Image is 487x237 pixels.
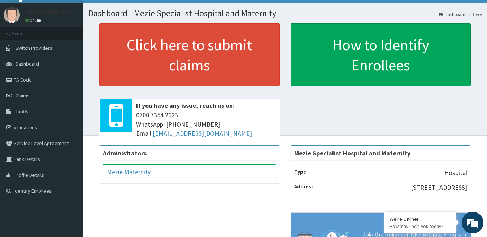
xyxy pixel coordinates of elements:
[291,23,471,86] a: How to Identify Enrollees
[411,183,467,192] p: [STREET_ADDRESS]
[136,110,276,138] span: 0700 7354 2623 WhatsApp: [PHONE_NUMBER] Email:
[439,11,465,17] a: Dashboard
[390,223,451,229] p: How may I help you today?
[25,18,43,23] a: Online
[153,129,252,137] a: [EMAIL_ADDRESS][DOMAIN_NAME]
[16,61,39,67] span: Dashboard
[103,149,147,157] b: Administrators
[25,9,70,15] p: Mezie Maternity
[16,45,52,51] span: Switch Providers
[38,40,121,50] div: Chat with us now
[294,183,314,190] b: Address
[107,168,151,176] a: Mezie Maternity
[42,72,100,145] span: We're online!
[390,216,451,222] div: We're Online!
[444,168,467,177] p: Hospital
[99,23,280,86] a: Click here to submit claims
[118,4,136,21] div: Minimize live chat window
[4,7,20,23] img: User Image
[88,9,482,18] h1: Dashboard - Mezie Specialist Hospital and Maternity
[16,92,30,99] span: Claims
[136,101,235,110] b: If you have any issue, reach us on:
[294,149,410,157] strong: Mezie Specialist Hospital and Maternity
[466,11,482,17] li: Here
[16,108,29,115] span: Tariffs
[4,159,138,184] textarea: Type your message and hit 'Enter'
[294,168,306,175] b: Type
[13,36,29,54] img: d_794563401_company_1708531726252_794563401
